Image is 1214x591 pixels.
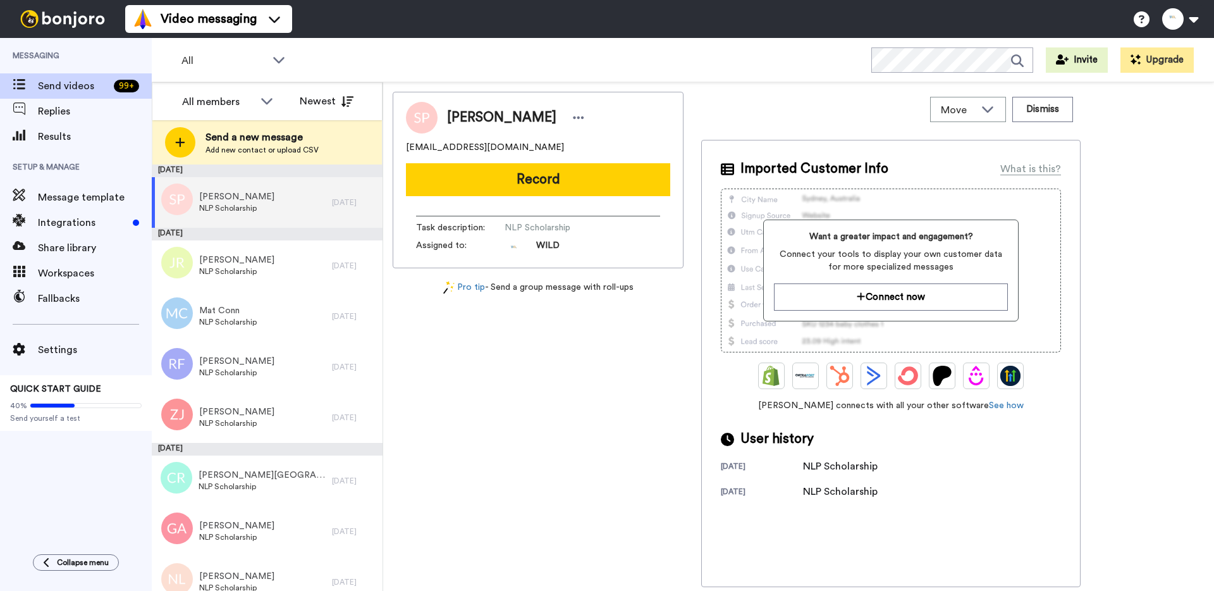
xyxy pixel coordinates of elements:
button: Connect now [774,283,1007,311]
img: Image of Samantha Phelvin [406,102,438,134]
img: ga.png [161,513,193,544]
span: Add new contact or upload CSV [205,145,319,155]
span: NLP Scholarship [199,418,274,428]
span: Collapse menu [57,557,109,568]
img: Drip [966,366,986,386]
img: jr.png [161,247,193,278]
span: Mat Conn [199,304,257,317]
button: Dismiss [1012,97,1073,122]
span: [PERSON_NAME] [199,190,274,203]
img: sp.png [161,184,193,215]
span: [PERSON_NAME] [199,355,274,368]
div: - Send a group message with roll-ups [393,281,684,294]
span: NLP Scholarship [199,203,274,213]
img: cr.png [161,462,192,494]
span: All [181,53,266,68]
span: Workspaces [38,266,152,281]
div: [DATE] [332,197,376,208]
span: [PERSON_NAME] [447,108,556,127]
div: [DATE] [332,577,376,587]
img: ActiveCampaign [864,366,884,386]
span: Integrations [38,215,128,230]
span: NLP Scholarship [199,266,274,277]
span: Settings [38,342,152,358]
span: NLP Scholarship [505,221,625,234]
span: NLP Scholarship [199,368,274,378]
img: ConvertKit [898,366,918,386]
img: magic-wand.svg [443,281,455,294]
span: WILD [536,239,560,258]
span: [PERSON_NAME] [199,406,274,418]
span: QUICK START GUIDE [10,385,101,394]
div: [DATE] [332,362,376,372]
button: Invite [1046,47,1108,73]
span: Task description : [416,221,505,234]
span: NLP Scholarship [199,482,326,492]
img: Shopify [761,366,782,386]
span: Send videos [38,78,109,94]
img: db56d3b7-25cc-4860-a3ab-2408422e83c0-1733197158.jpg [505,239,524,258]
span: [PERSON_NAME] connects with all your other software [721,399,1061,412]
div: [DATE] [332,311,376,321]
button: Record [406,163,670,196]
div: [DATE] [332,476,376,486]
button: Collapse menu [33,554,119,571]
span: Results [38,129,152,144]
img: rf.png [161,348,193,380]
span: [PERSON_NAME][GEOGRAPHIC_DATA] [199,469,326,482]
div: [DATE] [152,228,383,240]
img: Patreon [932,366,952,386]
div: [DATE] [152,443,383,456]
img: mc.png [161,297,193,329]
span: [EMAIL_ADDRESS][DOMAIN_NAME] [406,141,564,154]
a: See how [989,401,1024,410]
span: Video messaging [161,10,257,28]
img: Hubspot [830,366,850,386]
span: Message template [38,190,152,205]
span: Share library [38,240,152,256]
img: Ontraport [795,366,816,386]
div: NLP Scholarship [803,459,878,474]
span: Connect your tools to display your own customer data for more specialized messages [774,248,1007,273]
span: Send yourself a test [10,413,142,423]
div: [DATE] [152,165,383,177]
button: Newest [290,89,363,114]
span: [PERSON_NAME] [199,570,274,583]
span: Replies [38,104,152,119]
span: [PERSON_NAME] [199,254,274,266]
img: zj.png [161,399,193,430]
div: [DATE] [721,461,803,474]
img: bj-logo-header-white.svg [15,10,110,28]
img: vm-color.svg [133,9,153,29]
div: All members [182,94,254,109]
span: NLP Scholarship [199,532,274,542]
a: Pro tip [443,281,485,294]
div: [DATE] [332,261,376,271]
span: 40% [10,401,27,411]
div: [DATE] [721,487,803,499]
div: NLP Scholarship [803,484,878,499]
span: Fallbacks [38,291,152,306]
span: NLP Scholarship [199,317,257,327]
span: Send a new message [205,130,319,145]
div: [DATE] [332,526,376,537]
span: Imported Customer Info [740,159,888,178]
div: What is this? [1000,161,1061,177]
span: [PERSON_NAME] [199,519,274,532]
span: Assigned to: [416,239,505,258]
span: User history [740,430,814,449]
div: 99 + [114,80,139,92]
span: Want a greater impact and engagement? [774,230,1007,243]
span: Move [941,103,975,118]
div: [DATE] [332,413,376,423]
button: Upgrade [1120,47,1194,73]
img: GoHighLevel [1000,366,1021,386]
